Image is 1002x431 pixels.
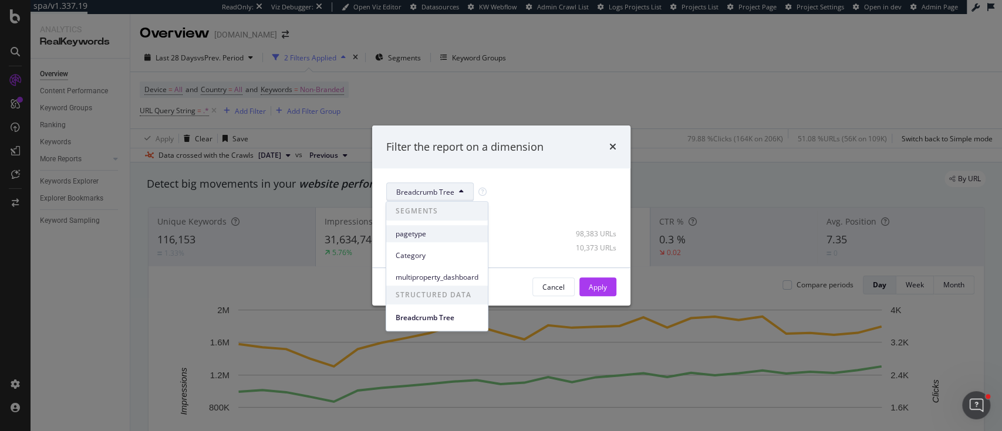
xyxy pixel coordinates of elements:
[542,282,565,292] div: Cancel
[396,313,478,323] span: Breadcrumb Tree
[609,140,616,155] div: times
[386,202,488,220] span: SEGMENTS
[559,229,616,239] div: 98,383 URLs
[559,243,616,253] div: 10,373 URLs
[962,391,990,419] iframe: Intercom live chat
[372,125,630,306] div: modal
[532,277,575,296] button: Cancel
[386,182,474,201] button: Breadcrumb Tree
[579,277,616,296] button: Apply
[396,229,478,239] span: pagetype
[589,282,607,292] div: Apply
[386,286,488,304] span: STRUCTURED DATA
[386,140,544,155] div: Filter the report on a dimension
[386,211,616,220] div: Select all data available
[396,187,454,197] span: Breadcrumb Tree
[396,250,478,261] span: Category
[396,272,478,283] span: multiproperty_dashboard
